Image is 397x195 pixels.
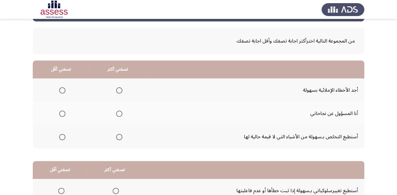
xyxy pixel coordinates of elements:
td: أستطيع التخلص بـسهولة من الأشياء التي لا قيمة حالية لها [146,125,364,148]
img: Assessment logo of OCM R1 ASSESS [33,1,75,18]
th: تصفني أكثر [89,60,146,78]
mat-radio-group: Select an option [57,108,65,119]
th: تصفني أقَل [33,60,89,78]
mat-radio-group: Select an option [114,131,122,142]
mat-radio-group: Select an option [57,85,65,95]
td: أجد الأخطاء الإملائية بسهولة [146,78,364,102]
td: أنا المسؤول عن نجاحاتي [146,102,364,125]
img: Assess Talent Management logo [322,1,364,18]
mat-radio-group: Select an option [57,131,65,142]
mat-radio-group: Select an option [114,108,122,119]
span: من المجموعة التالية اخترأكثر اجابة تصفك وأقل اجابة تصفك [42,36,355,46]
th: تصفني أقَل [33,161,87,179]
th: تصفني أكثر [87,161,142,179]
mat-radio-group: Select an option [114,85,122,95]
